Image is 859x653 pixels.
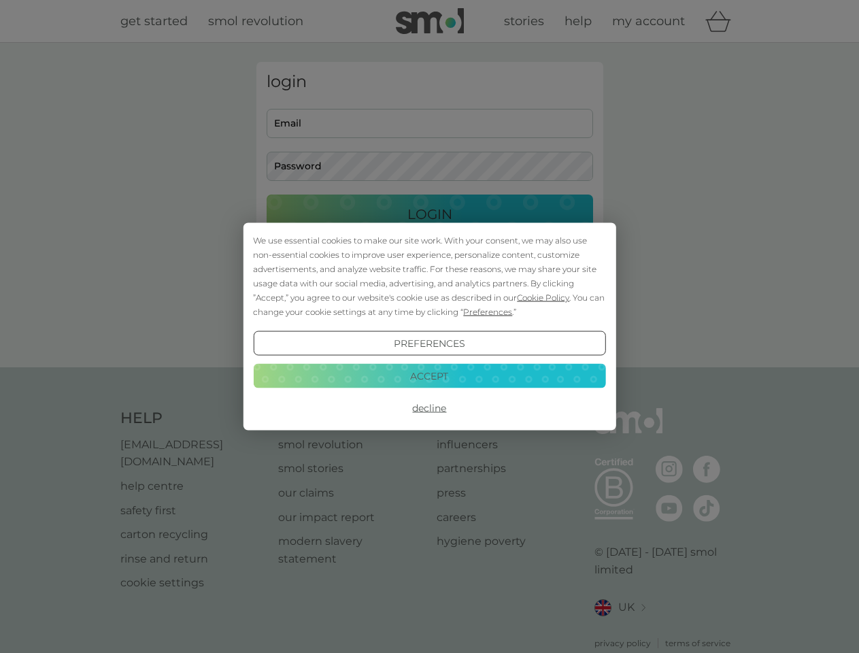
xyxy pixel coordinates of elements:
[253,396,605,420] button: Decline
[253,233,605,319] div: We use essential cookies to make our site work. With your consent, we may also use non-essential ...
[463,307,512,317] span: Preferences
[253,363,605,388] button: Accept
[243,223,616,431] div: Cookie Consent Prompt
[517,292,569,303] span: Cookie Policy
[253,331,605,356] button: Preferences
